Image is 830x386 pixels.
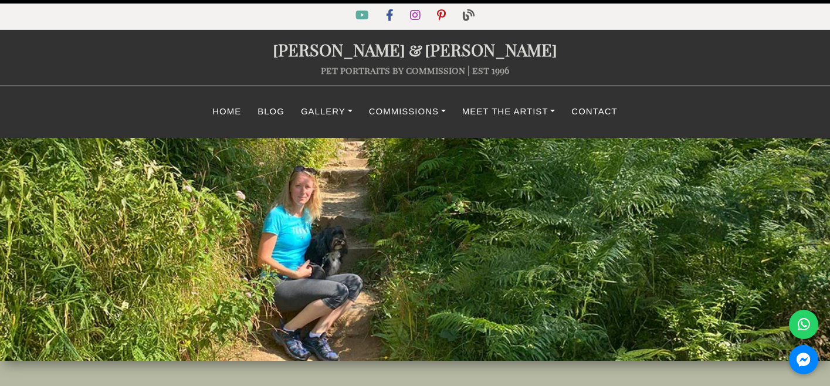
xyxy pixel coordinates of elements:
[293,100,361,123] a: Gallery
[403,11,430,21] a: Instagram
[456,11,482,21] a: Blog
[789,345,818,374] a: Messenger
[249,100,293,123] a: Blog
[430,11,455,21] a: Pinterest
[204,100,249,123] a: Home
[348,11,378,21] a: YouTube
[273,38,557,60] a: [PERSON_NAME]&[PERSON_NAME]
[789,310,818,339] a: WhatsApp
[379,11,403,21] a: Facebook
[454,100,564,123] a: Meet The Artist
[361,100,454,123] a: Commissions
[405,38,425,60] span: &
[563,100,625,123] a: Contact
[321,64,509,76] a: pet portraits by commission | est 1996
